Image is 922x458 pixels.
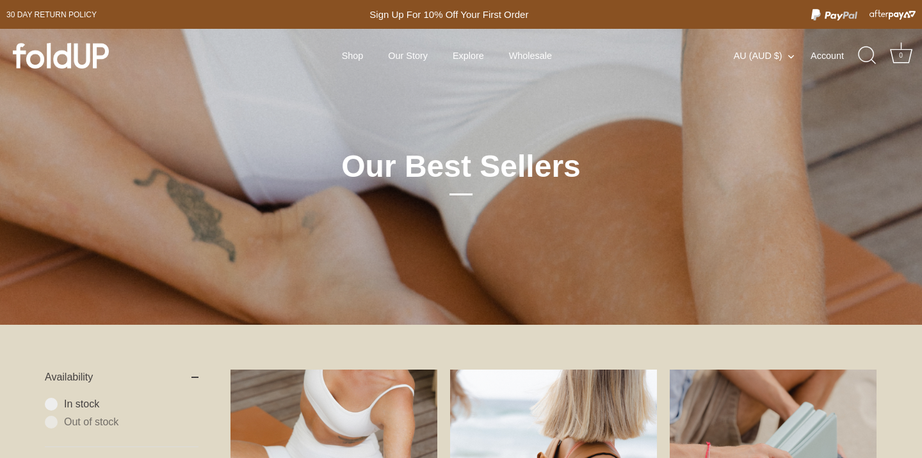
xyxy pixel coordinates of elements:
[64,416,198,429] span: Out of stock
[13,43,109,69] img: foldUP
[497,44,563,68] a: Wholesale
[234,147,688,195] h1: Our Best Sellers
[13,43,173,69] a: foldUP
[331,44,375,68] a: Shop
[442,44,495,68] a: Explore
[734,50,808,61] button: AU (AUD $)
[894,49,907,62] div: 0
[887,42,915,70] a: Cart
[311,44,584,68] div: Primary navigation
[64,398,198,411] span: In stock
[853,42,882,70] a: Search
[811,48,857,63] a: Account
[45,357,198,398] summary: Availability
[6,7,97,22] a: 30 day Return policy
[377,44,439,68] a: Our Story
